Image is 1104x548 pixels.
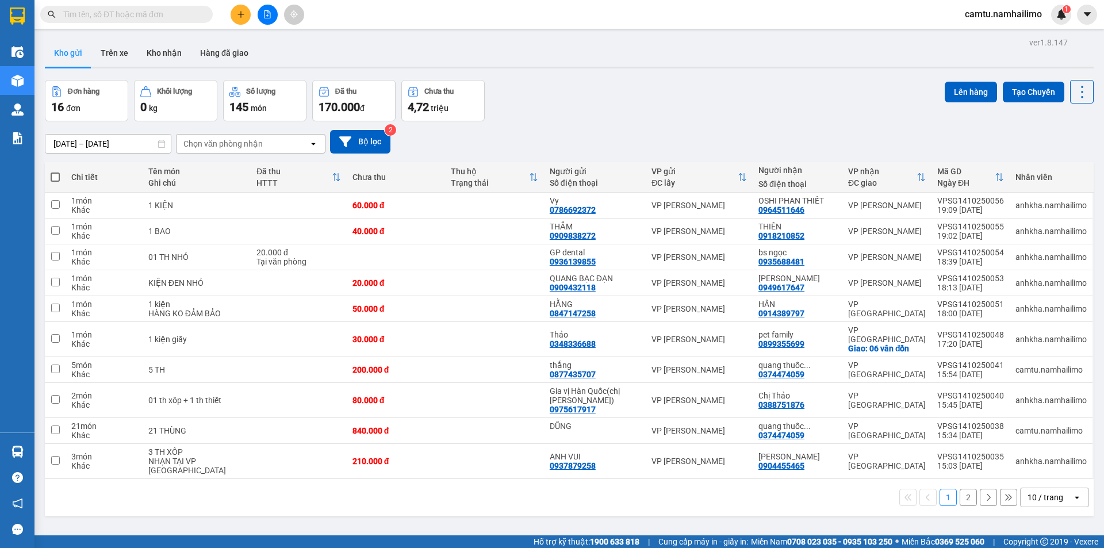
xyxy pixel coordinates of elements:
[848,201,926,210] div: VP [PERSON_NAME]
[71,361,136,370] div: 5 món
[550,452,640,461] div: ANH VUI
[758,166,837,175] div: Người nhận
[937,178,995,187] div: Ngày ĐH
[550,167,640,176] div: Người gửi
[956,7,1051,21] span: camtu.namhailimo
[550,361,640,370] div: thắng
[352,201,440,210] div: 60.000 đ
[937,257,1004,266] div: 18:39 [DATE]
[550,178,640,187] div: Số điện thoại
[651,365,747,374] div: VP [PERSON_NAME]
[1015,227,1087,236] div: anhkha.namhailimo
[352,426,440,435] div: 840.000 đ
[68,87,99,95] div: Đơn hàng
[651,304,747,313] div: VP [PERSON_NAME]
[137,39,191,67] button: Kho nhận
[223,80,306,121] button: Số lượng145món
[550,231,596,240] div: 0909838272
[71,339,136,348] div: Khác
[758,300,837,309] div: HÂN
[651,278,747,288] div: VP [PERSON_NAME]
[1029,36,1068,49] div: ver 1.8.147
[191,39,258,67] button: Hàng đã giao
[1040,538,1048,546] span: copyright
[148,227,245,236] div: 1 BAO
[148,300,245,309] div: 1 kiện
[229,100,248,114] span: 145
[758,222,837,231] div: THIÊN
[148,309,245,318] div: HÀNG KO ĐẢM BẢO
[408,100,429,114] span: 4,72
[848,344,926,353] div: Giao: 06 vân đồn
[550,330,640,339] div: Thảo
[352,365,440,374] div: 200.000 đ
[352,227,440,236] div: 40.000 đ
[451,167,529,176] div: Thu hộ
[71,257,136,266] div: Khác
[51,100,64,114] span: 16
[148,365,245,374] div: 5 TH
[848,252,926,262] div: VP [PERSON_NAME]
[758,309,804,318] div: 0914389797
[148,396,245,405] div: 01 th xôp + 1 th thiết
[71,205,136,214] div: Khác
[258,5,278,25] button: file-add
[848,452,926,470] div: VP [GEOGRAPHIC_DATA]
[231,5,251,25] button: plus
[550,405,596,414] div: 0975617917
[71,173,136,182] div: Chi tiết
[550,386,640,405] div: Gia vị Hàn Quốc(chị Huế)
[45,39,91,67] button: Kho gửi
[63,8,199,21] input: Tìm tên, số ĐT hoặc mã đơn
[550,257,596,266] div: 0936139855
[71,309,136,318] div: Khác
[651,201,747,210] div: VP [PERSON_NAME]
[309,139,318,148] svg: open
[550,309,596,318] div: 0847147258
[550,461,596,470] div: 0937879258
[445,162,544,193] th: Toggle SortBy
[550,274,640,283] div: QUANG BẠC ĐẠN
[937,222,1004,231] div: VPSG1410250055
[330,130,390,154] button: Bộ lọc
[848,167,917,176] div: VP nhận
[352,335,440,344] div: 30.000 đ
[945,82,997,102] button: Lên hàng
[256,257,341,266] div: Tại văn phòng
[550,248,640,257] div: GP dental
[352,173,440,182] div: Chưa thu
[1015,396,1087,405] div: anhkha.namhailimo
[651,396,747,405] div: VP [PERSON_NAME]
[937,391,1004,400] div: VPSG1410250040
[431,104,448,113] span: triệu
[352,457,440,466] div: 210.000 đ
[1015,304,1087,313] div: anhkha.namhailimo
[848,361,926,379] div: VP [GEOGRAPHIC_DATA]
[658,535,748,548] span: Cung cấp máy in - giấy in:
[352,278,440,288] div: 20.000 đ
[284,5,304,25] button: aim
[12,524,23,535] span: message
[11,75,24,87] img: warehouse-icon
[1015,335,1087,344] div: anhkha.namhailimo
[937,339,1004,348] div: 17:20 [DATE]
[937,309,1004,318] div: 18:00 [DATE]
[937,452,1004,461] div: VPSG1410250035
[931,162,1010,193] th: Toggle SortBy
[148,447,245,457] div: 3 TH XÔP
[937,283,1004,292] div: 18:13 [DATE]
[1082,9,1092,20] span: caret-down
[651,335,747,344] div: VP [PERSON_NAME]
[758,330,837,339] div: pet family
[848,300,926,318] div: VP [GEOGRAPHIC_DATA]
[1015,173,1087,182] div: Nhân viên
[183,138,263,150] div: Chọn văn phòng nhận
[335,87,356,95] div: Đã thu
[11,446,24,458] img: warehouse-icon
[256,248,341,257] div: 20.000 đ
[11,46,24,58] img: warehouse-icon
[71,370,136,379] div: Khác
[1015,457,1087,466] div: anhkha.namhailimo
[352,304,440,313] div: 50.000 đ
[71,431,136,440] div: Khác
